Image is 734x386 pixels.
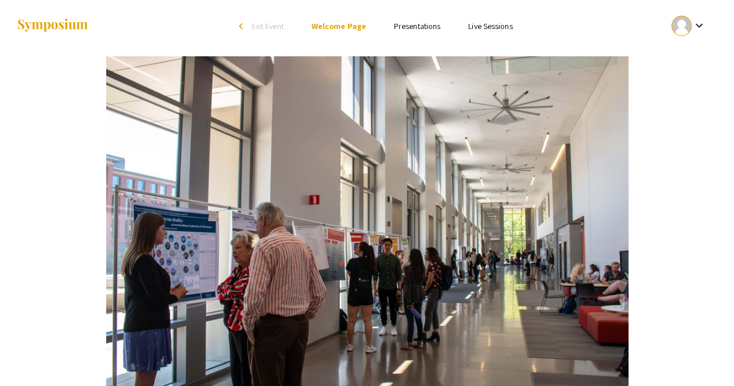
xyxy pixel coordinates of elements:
[394,21,440,31] a: Presentations
[692,19,706,33] mat-icon: Expand account dropdown
[239,23,246,30] div: arrow_back_ios
[468,21,512,31] a: Live Sessions
[659,13,718,39] button: Expand account dropdown
[9,334,49,377] iframe: Chat
[252,21,284,31] span: Exit Event
[312,21,366,31] a: Welcome Page
[16,18,89,34] img: Symposium by ForagerOne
